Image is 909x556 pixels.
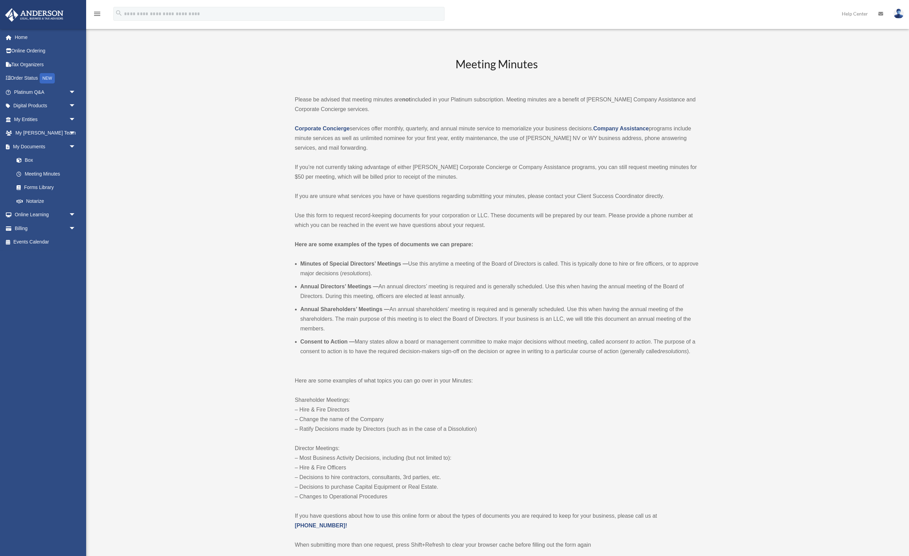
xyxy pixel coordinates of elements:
a: Tax Organizers [5,58,86,71]
strong: Here are some examples of the types of documents we can prepare: [295,241,473,247]
b: Annual Directors’ Meetings — [300,284,379,289]
i: search [115,9,123,17]
li: An annual shareholders’ meeting is required and is generally scheduled. Use this when having the ... [300,305,699,334]
li: Many states allow a board or management committee to make major decisions without meeting, called... [300,337,699,356]
a: Box [10,153,86,167]
p: If you’re not currently taking advantage of either [PERSON_NAME] Corporate Concierge or Company A... [295,162,699,182]
strong: not [402,97,411,102]
em: consent to [609,339,634,345]
span: arrow_drop_down [69,85,83,99]
img: Anderson Advisors Platinum Portal [3,8,65,22]
a: Digital Productsarrow_drop_down [5,99,86,113]
i: menu [93,10,101,18]
p: Please be advised that meeting minutes are included in your Platinum subscription. Meeting minute... [295,95,699,114]
li: Use this anytime a meeting of the Board of Directors is called. This is typically done to hire or... [300,259,699,278]
b: Annual Shareholders’ Meetings — [300,306,390,312]
a: Online Learningarrow_drop_down [5,208,86,222]
p: Here are some examples of what topics you can go over in your Minutes: [295,376,699,386]
a: My Entitiesarrow_drop_down [5,112,86,126]
a: Order StatusNEW [5,71,86,86]
a: My Documentsarrow_drop_down [5,140,86,153]
span: arrow_drop_down [69,112,83,127]
b: Minutes of Special Directors’ Meetings — [300,261,408,267]
p: If you are unsure what services you have or have questions regarding submitting your minutes, ple... [295,191,699,201]
p: When submitting more than one request, press Shift+Refresh to clear your browser cache before fil... [295,540,699,550]
em: resolutions [342,270,368,276]
span: arrow_drop_down [69,126,83,140]
a: Forms Library [10,181,86,195]
li: An annual directors’ meeting is required and is generally scheduled. Use this when having the ann... [300,282,699,301]
a: Billingarrow_drop_down [5,221,86,235]
em: action [636,339,651,345]
a: Home [5,30,86,44]
p: services offer monthly, quarterly, and annual minute service to memorialize your business decisio... [295,124,699,153]
a: Notarize [10,194,86,208]
span: arrow_drop_down [69,99,83,113]
a: Platinum Q&Aarrow_drop_down [5,85,86,99]
p: If you have questions about how to use this online form or about the types of documents you are r... [295,511,699,530]
a: menu [93,12,101,18]
a: Corporate Concierge [295,126,350,131]
a: [PHONE_NUMBER]! [295,523,347,528]
p: Use this form to request record-keeping documents for your corporation or LLC. These documents wi... [295,211,699,230]
p: Director Meetings: – Most Business Activity Decisions, including (but not limited to): – Hire & F... [295,444,699,502]
p: Shareholder Meetings: – Hire & Fire Directors – Change the name of the Company – Ratify Decisions... [295,395,699,434]
a: Events Calendar [5,235,86,249]
span: arrow_drop_down [69,140,83,154]
a: Company Assistance [593,126,649,131]
em: resolutions [660,348,687,354]
a: Online Ordering [5,44,86,58]
b: Consent to Action — [300,339,355,345]
div: NEW [40,73,55,83]
a: Meeting Minutes [10,167,83,181]
span: arrow_drop_down [69,221,83,236]
span: arrow_drop_down [69,208,83,222]
img: User Pic [893,9,904,19]
h2: Meeting Minutes [295,57,699,85]
a: My [PERSON_NAME] Teamarrow_drop_down [5,126,86,140]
